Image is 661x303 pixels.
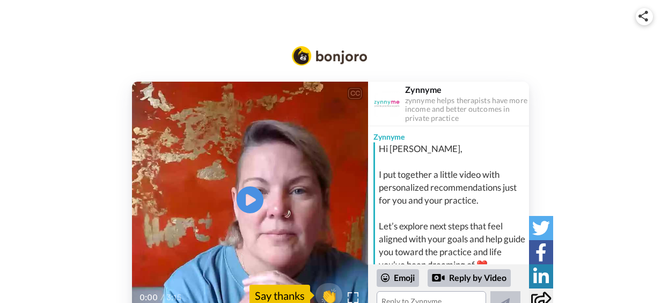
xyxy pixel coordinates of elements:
[638,11,648,21] img: ic_share.svg
[405,96,528,123] div: zynnyme helps therapists have more income and better outcomes in private practice
[405,84,528,95] div: Zynnyme
[292,46,367,66] img: Bonjoro Logo
[377,269,419,286] div: Emoji
[348,88,362,99] div: CC
[379,142,526,271] div: Hi [PERSON_NAME], I put together a little video with personalized recommendations just for you an...
[374,91,400,117] img: Profile Image
[432,271,445,284] div: Reply by Video
[368,126,529,142] div: Zynnyme
[428,269,511,287] div: Reply by Video
[348,292,358,303] img: Full screen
